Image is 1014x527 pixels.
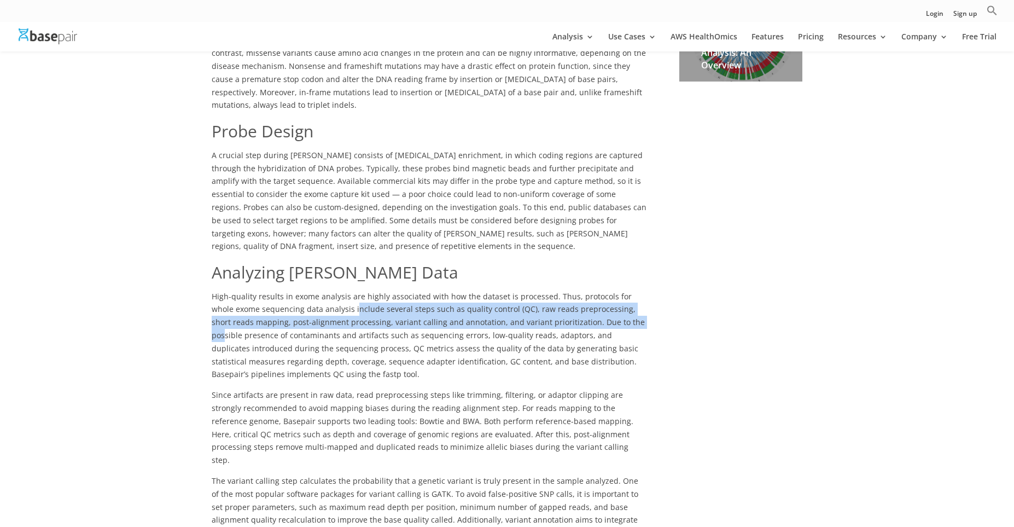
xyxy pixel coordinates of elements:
[212,390,633,465] span: Since artifacts are present in raw data, read preprocessing steps like trimming, filtering, or ad...
[987,5,998,16] svg: Search
[926,10,943,22] a: Login
[552,33,594,51] a: Analysis
[212,260,646,290] h1: Analyzing [PERSON_NAME] Data
[804,448,1001,514] iframe: Drift Widget Chat Controller
[751,33,784,51] a: Features
[212,291,645,380] span: High-quality results in exome analysis are highly associated with how the dataset is processed. T...
[671,33,737,51] a: AWS HealthOmics
[953,10,977,22] a: Sign up
[838,33,887,51] a: Resources
[212,119,646,149] h1: Probe Design
[987,5,998,22] a: Search Icon Link
[608,33,656,51] a: Use Cases
[798,33,824,51] a: Pricing
[19,28,77,44] img: Basepair
[962,33,996,51] a: Free Trial
[901,33,948,51] a: Company
[212,150,646,252] span: A crucial step during [PERSON_NAME] consists of [MEDICAL_DATA] enrichment, in which coding region...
